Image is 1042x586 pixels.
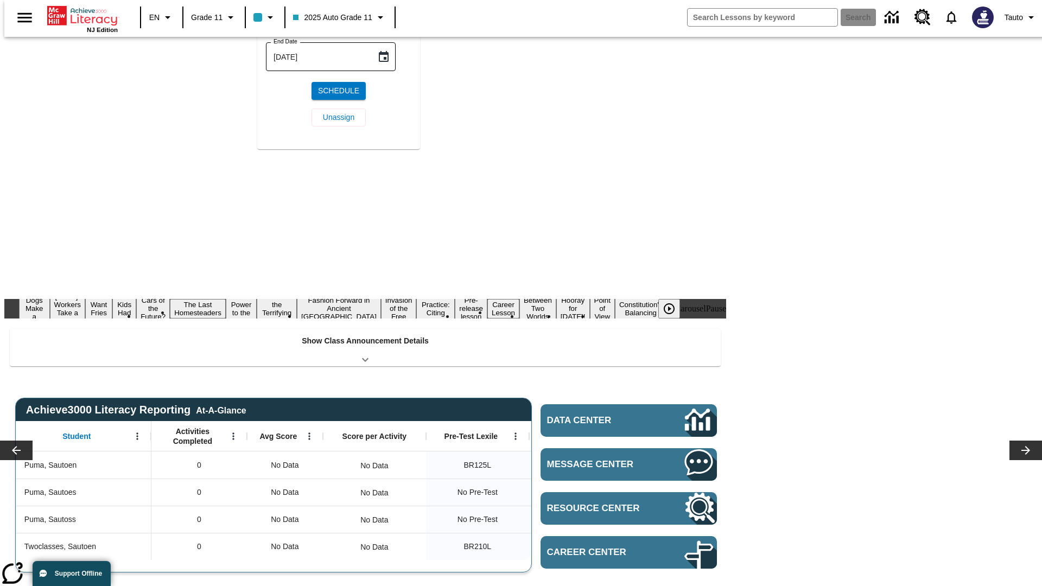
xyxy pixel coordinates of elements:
a: Resource Center, Will open in new tab [541,492,717,525]
button: Slide 15 Hooray for Constitution Day! [556,295,590,322]
div: No Data, Puma, Sautoes [355,482,393,504]
button: Slide 6 The Last Homesteaders [170,299,226,319]
a: Message Center [541,448,717,481]
a: Data Center [541,404,717,437]
button: Slide 14 Between Two Worlds [519,295,556,322]
span: 2025 Auto Grade 11 [293,12,372,23]
div: Show Class Announcement Details [10,329,721,366]
span: EN [149,12,160,23]
a: Home [47,5,118,27]
button: Support Offline [33,561,111,586]
div: Home [47,4,118,33]
div: 0, Twoclasses, Sautoen [151,533,247,560]
a: Data Center [878,3,908,33]
span: Beginning reader 125 Lexile, Puma, Sautoen [464,460,492,471]
div: At-A-Glance [196,404,246,416]
div: 0, Puma, Sautoes [151,479,247,506]
div: No Data, Puma, Sautoen [355,455,393,476]
button: Grade: Grade 11, Select a grade [187,8,242,27]
span: Message Center [547,459,652,470]
button: Class color is light blue. Change class color [249,8,281,27]
span: 0 [197,541,201,552]
div: No Data, Puma, Sautoss [247,506,323,533]
span: No Pre-Test, Puma, Sautoes [458,487,498,498]
button: Slide 4 Dirty Jobs Kids Had To Do [112,283,136,335]
button: Open side menu [9,2,41,34]
span: 0 [197,460,201,471]
span: NJ Edition [87,27,118,33]
button: Slide 2 Labor Day: Workers Take a Stand [50,291,85,327]
span: Avg Score [259,431,297,441]
input: search field [688,9,837,26]
span: 0 [197,487,201,498]
div: 0, Puma, Sautoss [151,506,247,533]
span: No Data [265,454,304,476]
span: Grade 11 [191,12,223,23]
div: 0, Puma, Sautoen [151,451,247,479]
button: Slide 8 Attack of the Terrifying Tomatoes [257,291,297,327]
div: Play [658,299,691,319]
div: heroCarouselPause [659,304,726,314]
span: Data Center [547,415,649,426]
span: No Pre-Test, Puma, Sautoss [458,514,498,525]
span: Support Offline [55,570,102,577]
span: Resource Center [547,503,652,514]
span: 0 [197,514,201,525]
button: Open Menu [129,428,145,444]
button: Slide 11 Mixed Practice: Citing Evidence [416,291,455,327]
div: No Data, Puma, Sautoen [247,451,323,479]
label: End Date [274,37,297,46]
button: Slide 3 Do You Want Fries With That? [85,283,112,335]
button: Slide 16 Point of View [590,295,615,322]
span: Career Center [547,547,652,558]
button: Unassign [312,109,366,126]
span: Pre-Test Lexile [444,431,498,441]
div: No Data, Puma, Sautoes [247,479,323,506]
span: Puma, Sautoen [24,460,77,471]
span: Schedule [318,85,359,97]
span: No Data [265,508,304,531]
button: Class: 2025 Auto Grade 11, Select your class [289,8,391,27]
a: Career Center [541,536,717,569]
span: Tauto [1005,12,1023,23]
button: Open Menu [507,428,524,444]
p: Show Class Announcement Details [302,335,429,347]
span: Puma, Sautoes [24,487,77,498]
button: Lesson carousel, Next [1009,441,1042,460]
button: Open Menu [301,428,317,444]
div: No Data, Puma, Sautoss [355,509,393,531]
body: Maximum 600 characters Press Escape to exit toolbar Press Alt + F10 to reach toolbar [4,9,158,18]
button: Slide 5 Cars of the Future? [136,295,170,322]
button: Language: EN, Select a language [144,8,179,27]
button: Slide 1 Diving Dogs Make a Splash [19,286,50,330]
span: Unassign [323,112,354,123]
button: Play [658,299,680,319]
button: Slide 9 Fashion Forward in Ancient Rome [297,295,381,322]
button: Profile/Settings [1000,8,1042,27]
button: Choose date, selected date is Sep 5, 2025 [373,46,395,68]
span: Puma, Sautoss [24,514,76,525]
a: Notifications [937,3,965,31]
span: No Data [265,536,304,558]
span: Score per Activity [342,431,407,441]
span: Beginning reader 210 Lexile, Twoclasses, Sautoen [464,541,492,552]
button: Select a new avatar [965,3,1000,31]
button: Slide 17 The Constitution's Balancing Act [615,291,667,327]
button: Slide 12 Pre-release lesson [455,295,487,322]
img: Avatar [972,7,994,28]
button: Schedule [312,82,366,100]
span: Twoclasses, Sautoen [24,541,96,552]
a: Resource Center, Will open in new tab [908,3,937,32]
span: Achieve3000 Literacy Reporting [26,404,246,416]
button: Slide 10 The Invasion of the Free CD [381,286,417,330]
span: Activities Completed [157,426,228,446]
span: Student [62,431,91,441]
button: Slide 13 Career Lesson [487,299,519,319]
div: No Data, Twoclasses, Sautoen [247,533,323,560]
span: No Data [265,481,304,504]
button: Open Menu [225,428,242,444]
button: Slide 7 Solar Power to the People [226,291,257,327]
input: MMMM-DD-YYYY [266,42,368,71]
div: No Data, Twoclasses, Sautoen [355,536,393,558]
